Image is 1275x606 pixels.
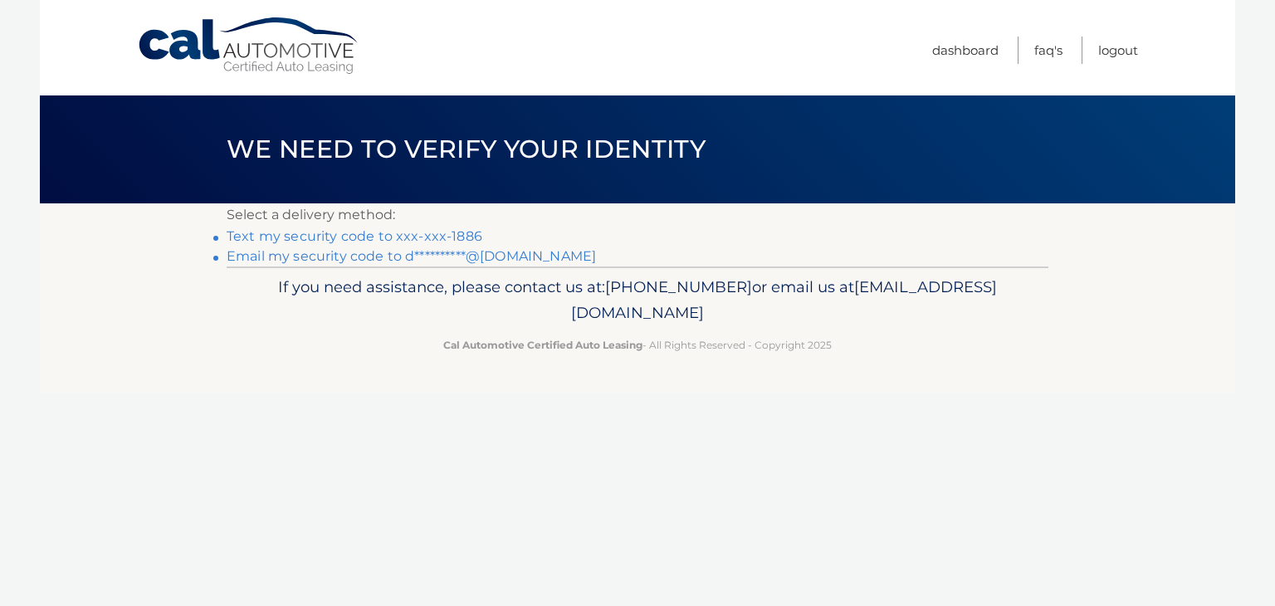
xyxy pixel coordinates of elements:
[137,17,361,76] a: Cal Automotive
[237,336,1038,354] p: - All Rights Reserved - Copyright 2025
[1034,37,1062,64] a: FAQ's
[932,37,999,64] a: Dashboard
[443,339,642,351] strong: Cal Automotive Certified Auto Leasing
[227,203,1048,227] p: Select a delivery method:
[227,228,482,244] a: Text my security code to xxx-xxx-1886
[227,134,706,164] span: We need to verify your identity
[1098,37,1138,64] a: Logout
[237,274,1038,327] p: If you need assistance, please contact us at: or email us at
[605,277,752,296] span: [PHONE_NUMBER]
[227,248,596,264] a: Email my security code to d**********@[DOMAIN_NAME]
